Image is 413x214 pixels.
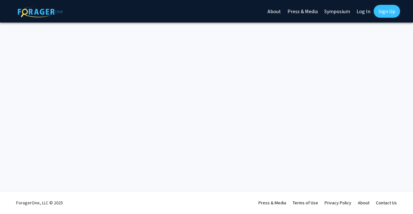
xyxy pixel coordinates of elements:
a: About [358,200,369,206]
a: Privacy Policy [325,200,351,206]
a: Contact Us [376,200,397,206]
a: Terms of Use [293,200,318,206]
a: Sign Up [374,5,400,18]
div: ForagerOne, LLC © 2025 [16,191,63,214]
a: Press & Media [258,200,286,206]
img: ForagerOne Logo [18,6,63,17]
